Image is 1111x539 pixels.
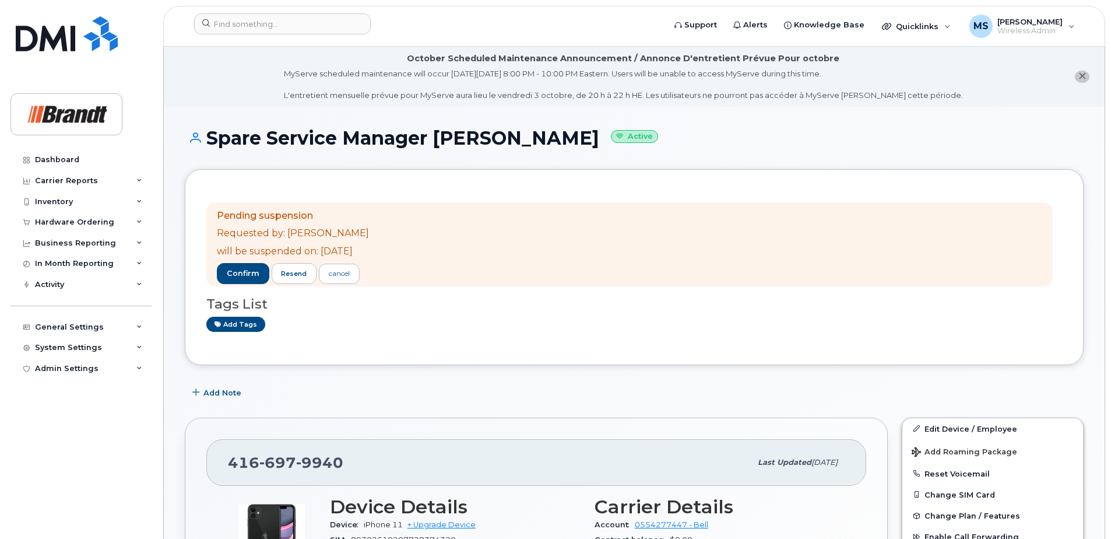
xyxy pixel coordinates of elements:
a: + Upgrade Device [407,520,476,529]
span: confirm [227,268,259,279]
span: 416 [228,454,343,471]
h1: Spare Service Manager [PERSON_NAME] [185,128,1084,148]
span: 697 [259,454,296,471]
span: Add Roaming Package [912,447,1017,459]
span: Add Note [203,387,241,398]
span: 9940 [296,454,343,471]
span: iPhone 11 [364,520,403,529]
span: Change Plan / Features [924,512,1020,520]
button: Change Plan / Features [902,505,1083,526]
h3: Device Details [330,496,581,517]
h3: Tags List [206,297,1062,311]
a: cancel [319,264,360,284]
span: Account [595,520,635,529]
button: Add Roaming Package [902,439,1083,463]
span: resend [281,269,307,278]
p: Requested by: [PERSON_NAME] [217,227,369,240]
div: October Scheduled Maintenance Announcement / Annonce D'entretient Prévue Pour octobre [407,52,839,65]
button: close notification [1075,71,1089,83]
small: Active [611,130,658,143]
a: Add tags [206,317,265,331]
div: cancel [329,268,350,279]
button: Change SIM Card [902,484,1083,505]
h3: Carrier Details [595,496,845,517]
button: Reset Voicemail [902,463,1083,484]
span: Device [330,520,364,529]
span: Last updated [758,458,811,467]
div: MyServe scheduled maintenance will occur [DATE][DATE] 8:00 PM - 10:00 PM Eastern. Users will be u... [284,68,963,101]
a: Edit Device / Employee [902,418,1083,439]
a: 0554277447 - Bell [635,520,708,529]
p: Pending suspension [217,209,369,223]
p: will be suspended on: [DATE] [217,245,369,258]
button: resend [272,263,317,284]
span: [DATE] [811,458,838,467]
button: confirm [217,263,269,284]
button: Add Note [185,383,251,404]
